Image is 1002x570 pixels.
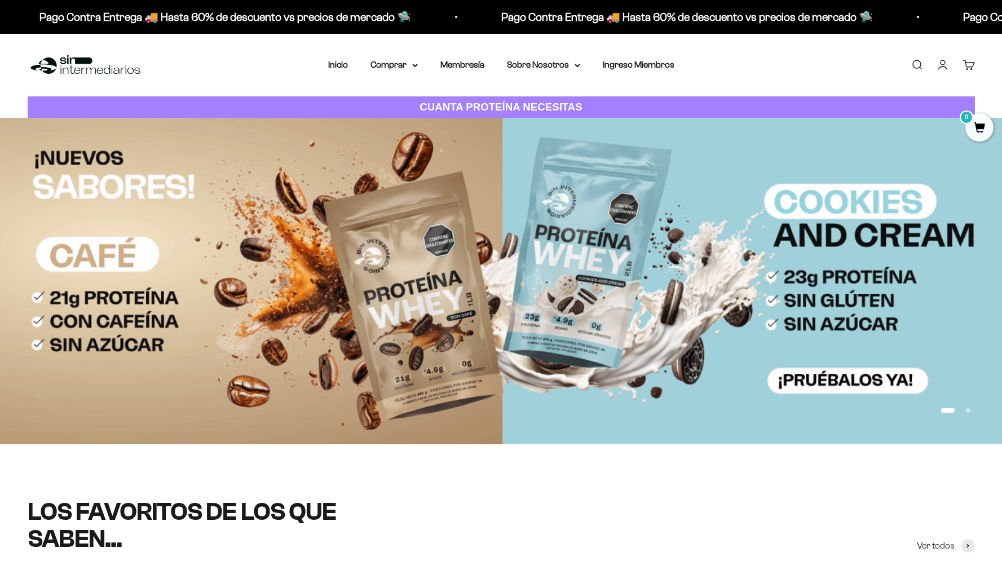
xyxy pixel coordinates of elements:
[500,8,872,26] p: Pago Contra Entrega 🚚 Hasta 60% de descuento vs precios de mercado 🛸
[917,538,955,553] span: Ver todos
[507,58,580,72] summary: Sobre Nosotros
[965,122,994,135] a: 0
[328,60,348,69] a: Inicio
[917,538,975,553] a: Ver todos
[28,96,975,118] a: CUANTA PROTEÍNA NECESITAS
[420,101,582,113] strong: CUANTA PROTEÍNA NECESITAS
[960,111,973,124] mark: 0
[603,60,674,69] a: Ingreso Miembros
[28,498,337,553] split-lines: LOS FAVORITOS DE LOS QUE SABEN...
[370,58,418,72] summary: Comprar
[38,8,410,26] p: Pago Contra Entrega 🚚 Hasta 60% de descuento vs precios de mercado 🛸
[440,60,484,69] a: Membresía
